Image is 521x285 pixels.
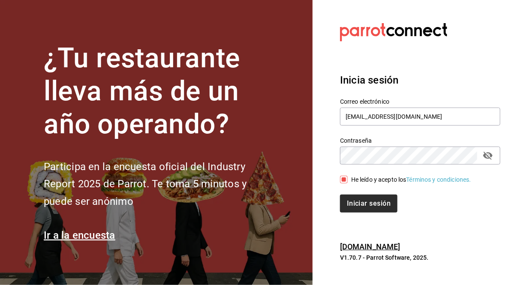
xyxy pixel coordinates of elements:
p: V1.70.7 - Parrot Software, 2025. [340,253,500,262]
button: passwordField [481,148,495,163]
button: Iniciar sesión [340,195,398,213]
a: Ir a la encuesta [44,229,115,241]
h3: Inicia sesión [340,72,500,88]
a: Términos y condiciones. [407,176,471,183]
input: Ingresa tu correo electrónico [340,108,500,126]
h1: ¿Tu restaurante lleva más de un año operando? [44,42,275,141]
label: Correo electrónico [340,99,500,105]
div: He leído y acepto los [351,175,471,184]
label: Contraseña [340,138,500,144]
h2: Participa en la encuesta oficial del Industry Report 2025 de Parrot. Te toma 5 minutos y puede se... [44,158,275,210]
a: [DOMAIN_NAME] [340,242,401,251]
